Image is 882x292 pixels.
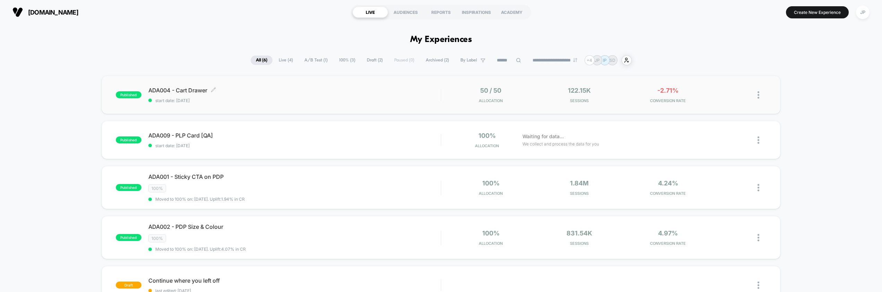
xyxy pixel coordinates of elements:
span: 4.24% [658,180,678,187]
div: JP [856,6,870,19]
span: 100% [482,180,500,187]
span: ADA002 - PDP Size & Colour [148,223,441,230]
span: A/B Test ( 1 ) [299,56,333,65]
span: Moved to 100% on: [DATE] . Uplift: 1.94% in CR [155,197,245,202]
div: + 4 [585,55,595,65]
span: Waiting for data... [522,133,564,140]
span: published [116,91,141,98]
span: Allocation [479,98,503,103]
span: draft [116,282,141,289]
p: JP [595,58,600,63]
span: published [116,136,141,143]
span: [DOMAIN_NAME] [28,9,78,16]
button: Create New Experience [786,6,849,18]
span: published [116,184,141,191]
span: CONVERSION RATE [625,191,711,196]
span: Live ( 4 ) [274,56,298,65]
div: AUDIENCES [388,7,423,18]
span: 50 / 50 [480,87,501,94]
span: Moved to 100% on: [DATE] . Uplift: 4.07% in CR [155,247,246,252]
img: end [573,58,577,62]
span: All ( 6 ) [251,56,273,65]
button: [DOMAIN_NAME] [10,7,80,18]
span: published [116,234,141,241]
img: close [758,184,759,191]
span: 100% [148,234,166,242]
span: 1.84M [570,180,589,187]
span: 100% [148,184,166,192]
div: INSPIRATIONS [459,7,494,18]
span: -2.71% [657,87,678,94]
img: close [758,282,759,289]
div: ACADEMY [494,7,529,18]
span: Draft ( 2 ) [362,56,388,65]
span: CONVERSION RATE [625,98,711,103]
span: ADA001 - Sticky CTA on PDP [148,173,441,180]
img: close [758,136,759,144]
img: close [758,234,759,241]
span: Allocation [479,191,503,196]
div: LIVE [353,7,388,18]
span: 100% [478,132,496,139]
h1: My Experiences [410,35,472,45]
p: IP [603,58,607,63]
span: 100% ( 3 ) [334,56,361,65]
p: SD [609,58,615,63]
span: ADA009 - PLP Card [QA] [148,132,441,139]
button: JP [854,5,872,19]
span: By Label [460,58,477,63]
span: Continue where you left off [148,277,441,284]
span: CONVERSION RATE [625,241,711,246]
span: We collect and process the data for you [522,141,599,147]
span: 100% [482,230,500,237]
span: Allocation [479,241,503,246]
span: 122.15k [568,87,591,94]
span: Sessions [537,241,622,246]
span: start date: [DATE] [148,143,441,148]
img: close [758,91,759,99]
img: Visually logo [12,7,23,17]
span: Archived ( 2 ) [421,56,454,65]
span: 831.54k [567,230,592,237]
span: start date: [DATE] [148,98,441,103]
span: Sessions [537,191,622,196]
span: 4.97% [658,230,678,237]
div: REPORTS [423,7,459,18]
span: ADA004 - Cart Drawer [148,87,441,94]
span: Sessions [537,98,622,103]
span: Allocation [475,143,499,148]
